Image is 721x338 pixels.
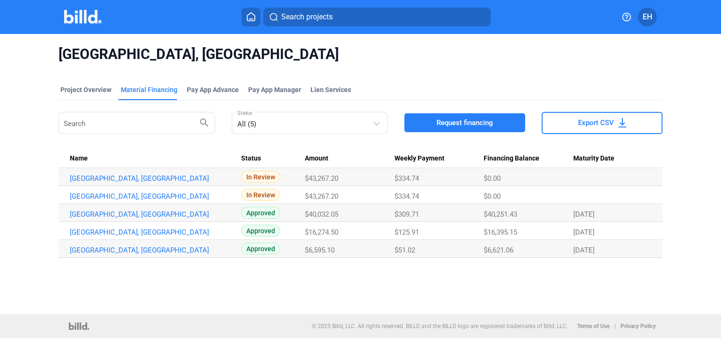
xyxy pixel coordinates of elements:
[70,154,88,163] span: Name
[70,228,233,237] a: [GEOGRAPHIC_DATA], [GEOGRAPHIC_DATA]
[394,154,484,163] div: Weekly Payment
[573,154,651,163] div: Maturity Date
[281,11,333,23] span: Search projects
[484,154,539,163] span: Financing Balance
[484,154,573,163] div: Financing Balance
[59,45,662,63] span: [GEOGRAPHIC_DATA], [GEOGRAPHIC_DATA]
[305,174,338,183] span: $43,267.20
[305,192,338,201] span: $43,267.20
[484,174,501,183] span: $0.00
[394,174,419,183] span: $334.74
[121,85,177,94] div: Material Financing
[312,323,568,330] p: © 2025 Billd, LLC. All rights reserved. BILLD and the BILLD logo are registered trademarks of Bil...
[237,120,256,128] mat-select-trigger: All (5)
[394,192,419,201] span: $334.74
[484,228,517,237] span: $16,395.15
[573,228,595,237] span: [DATE]
[573,246,595,254] span: [DATE]
[305,228,338,237] span: $16,274.50
[305,210,338,219] span: $40,032.05
[305,246,335,254] span: $6,595.10
[70,246,233,254] a: [GEOGRAPHIC_DATA], [GEOGRAPHIC_DATA]
[241,207,280,219] span: Approved
[241,154,261,163] span: Status
[638,8,657,26] button: EH
[70,192,233,201] a: [GEOGRAPHIC_DATA], [GEOGRAPHIC_DATA]
[69,322,89,330] img: logo
[614,323,616,330] p: |
[70,210,233,219] a: [GEOGRAPHIC_DATA], [GEOGRAPHIC_DATA]
[241,225,280,237] span: Approved
[310,85,351,94] div: Lien Services
[484,210,517,219] span: $40,251.43
[305,154,328,163] span: Amount
[70,154,241,163] div: Name
[573,210,595,219] span: [DATE]
[404,113,525,132] button: Request financing
[241,243,280,254] span: Approved
[64,10,101,24] img: Billd Company Logo
[484,246,513,254] span: $6,621.06
[241,171,280,183] span: In Review
[577,323,610,330] b: Terms of Use
[484,192,501,201] span: $0.00
[248,85,301,94] span: Pay App Manager
[394,210,419,219] span: $309.71
[620,323,656,330] b: Privacy Policy
[241,189,280,201] span: In Review
[542,112,662,134] button: Export CSV
[643,11,652,23] span: EH
[578,118,614,127] span: Export CSV
[70,174,233,183] a: [GEOGRAPHIC_DATA], [GEOGRAPHIC_DATA]
[394,246,415,254] span: $51.02
[199,117,210,128] mat-icon: search
[187,85,239,94] div: Pay App Advance
[573,154,614,163] span: Maturity Date
[60,85,111,94] div: Project Overview
[305,154,394,163] div: Amount
[394,154,444,163] span: Weekly Payment
[436,118,493,127] span: Request financing
[241,154,305,163] div: Status
[263,8,491,26] button: Search projects
[394,228,419,237] span: $125.91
